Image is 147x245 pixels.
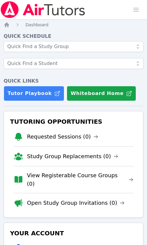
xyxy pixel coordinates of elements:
h3: Your Account [9,228,138,239]
a: View Registerable Course Groups (0) [27,171,133,188]
a: Dashboard [25,22,48,28]
a: Open Study Group Invitations (0) [27,199,125,207]
nav: Breadcrumb [4,22,143,28]
button: Whiteboard Home [67,86,136,101]
h4: Quick Links [4,77,143,85]
input: Quick Find a Student [4,58,143,69]
span: Dashboard [25,22,48,27]
a: Study Group Replacements (0) [27,152,118,161]
a: Requested Sessions (0) [27,132,98,141]
a: Tutor Playbook [4,86,64,101]
input: Quick Find a Study Group [4,41,143,52]
h3: Tutoring Opportunities [9,116,138,127]
h4: Quick Schedule [4,33,143,40]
